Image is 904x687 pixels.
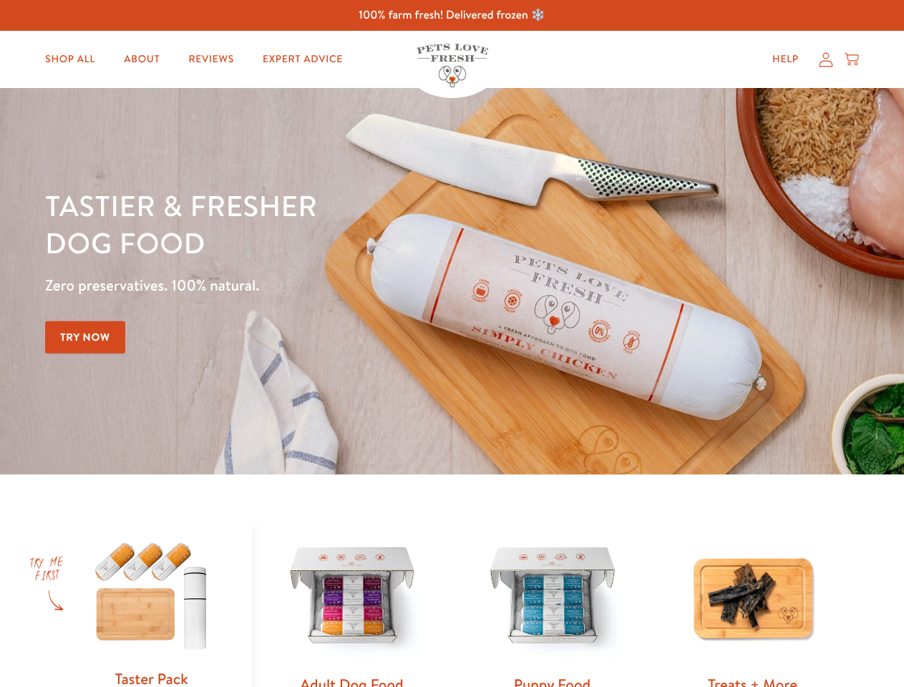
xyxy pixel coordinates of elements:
a: About [112,45,171,74]
p: Zero preservatives. 100% natural. [45,273,588,298]
a: Expert Advice [251,45,354,74]
a: Shop All [34,45,107,74]
img: Pets Love Fresh [417,44,488,87]
a: Help [761,45,810,74]
a: Reviews [177,45,245,74]
a: Try Now [45,321,125,354]
h1: Tastier & fresher dog food [45,187,588,261]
